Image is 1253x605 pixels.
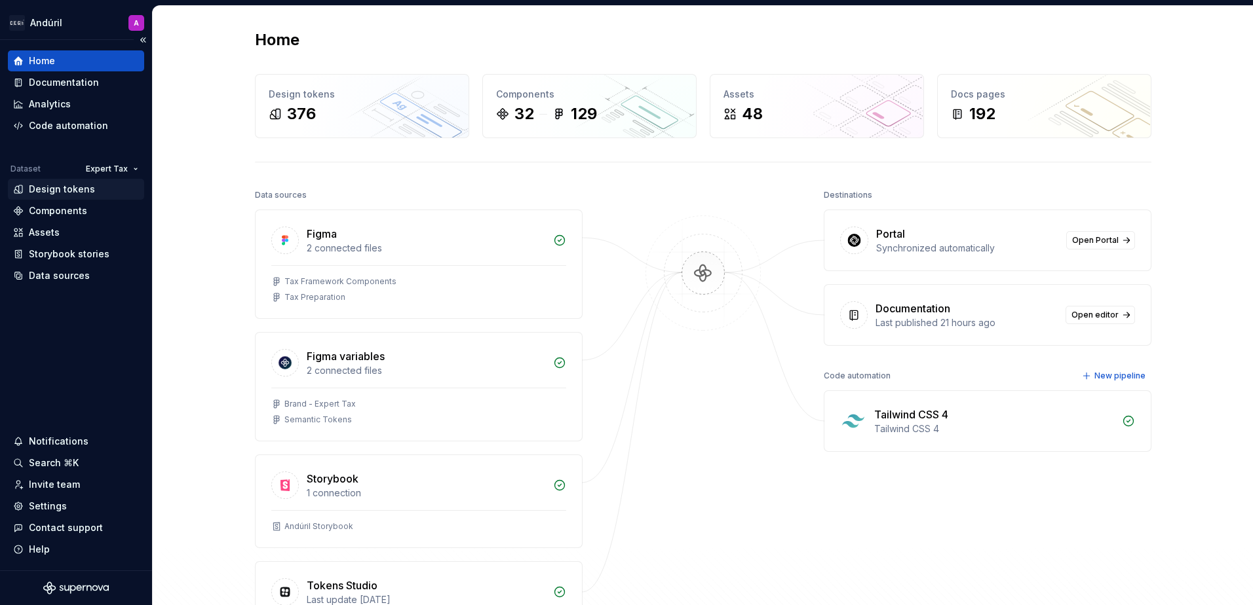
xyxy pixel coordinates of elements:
[287,103,316,124] div: 376
[824,367,891,385] div: Code automation
[8,496,144,517] a: Settings
[723,88,910,101] div: Assets
[710,74,924,138] a: Assets48
[307,471,358,486] div: Storybook
[29,500,67,513] div: Settings
[8,517,144,538] button: Contact support
[8,265,144,286] a: Data sources
[8,539,144,560] button: Help
[8,222,144,243] a: Assets
[255,210,583,319] a: Figma2 connected filesTax Framework ComponentsTax Preparation
[284,414,352,425] div: Semantic Tokens
[876,226,905,242] div: Portal
[496,88,683,101] div: Components
[29,98,71,111] div: Analytics
[307,226,337,242] div: Figma
[307,364,545,377] div: 2 connected files
[1094,371,1146,381] span: New pipeline
[29,183,95,196] div: Design tokens
[571,103,597,124] div: 129
[8,72,144,93] a: Documentation
[8,474,144,495] a: Invite team
[284,276,396,287] div: Tax Framework Components
[43,581,109,595] svg: Supernova Logo
[8,431,144,452] button: Notifications
[876,301,950,316] div: Documentation
[742,103,763,124] div: 48
[29,76,99,89] div: Documentation
[255,454,583,548] a: Storybook1 connectionAndúril Storybook
[80,160,144,178] button: Expert Tax
[8,200,144,221] a: Components
[1071,310,1119,320] span: Open editor
[951,88,1138,101] div: Docs pages
[969,103,995,124] div: 192
[8,115,144,136] a: Code automation
[482,74,697,138] a: Components32129
[29,478,80,491] div: Invite team
[134,18,139,28] div: A
[255,74,469,138] a: Design tokens376
[29,119,108,132] div: Code automation
[1066,231,1135,249] a: Open Portal
[937,74,1151,138] a: Docs pages192
[9,15,25,31] img: 572984b3-56a8-419d-98bc-7b186c70b928.png
[29,269,90,282] div: Data sources
[255,186,307,204] div: Data sources
[284,292,345,302] div: Tax Preparation
[29,435,88,448] div: Notifications
[307,577,377,593] div: Tokens Studio
[307,348,385,364] div: Figma variables
[307,486,545,500] div: 1 connection
[29,521,103,534] div: Contact support
[8,94,144,115] a: Analytics
[86,164,128,174] span: Expert Tax
[8,452,144,473] button: Search ⌘K
[29,543,50,556] div: Help
[29,456,79,469] div: Search ⌘K
[824,186,872,204] div: Destinations
[8,50,144,71] a: Home
[8,179,144,200] a: Design tokens
[8,244,144,265] a: Storybook stories
[29,54,55,67] div: Home
[1078,367,1151,385] button: New pipeline
[134,31,152,49] button: Collapse sidebar
[284,399,356,409] div: Brand - Expert Tax
[269,88,455,101] div: Design tokens
[1066,306,1135,324] a: Open editor
[10,164,41,174] div: Dataset
[30,16,62,29] div: Andúril
[874,422,1114,435] div: Tailwind CSS 4
[3,9,149,37] button: AndúrilA
[29,204,87,217] div: Components
[255,332,583,441] a: Figma variables2 connected filesBrand - Expert TaxSemantic Tokens
[29,247,109,261] div: Storybook stories
[514,103,534,124] div: 32
[307,242,545,255] div: 2 connected files
[255,29,299,50] h2: Home
[876,316,1058,329] div: Last published 21 hours ago
[284,521,353,532] div: Andúril Storybook
[29,226,60,239] div: Assets
[1072,235,1119,246] span: Open Portal
[874,407,948,422] div: Tailwind CSS 4
[876,242,1058,255] div: Synchronized automatically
